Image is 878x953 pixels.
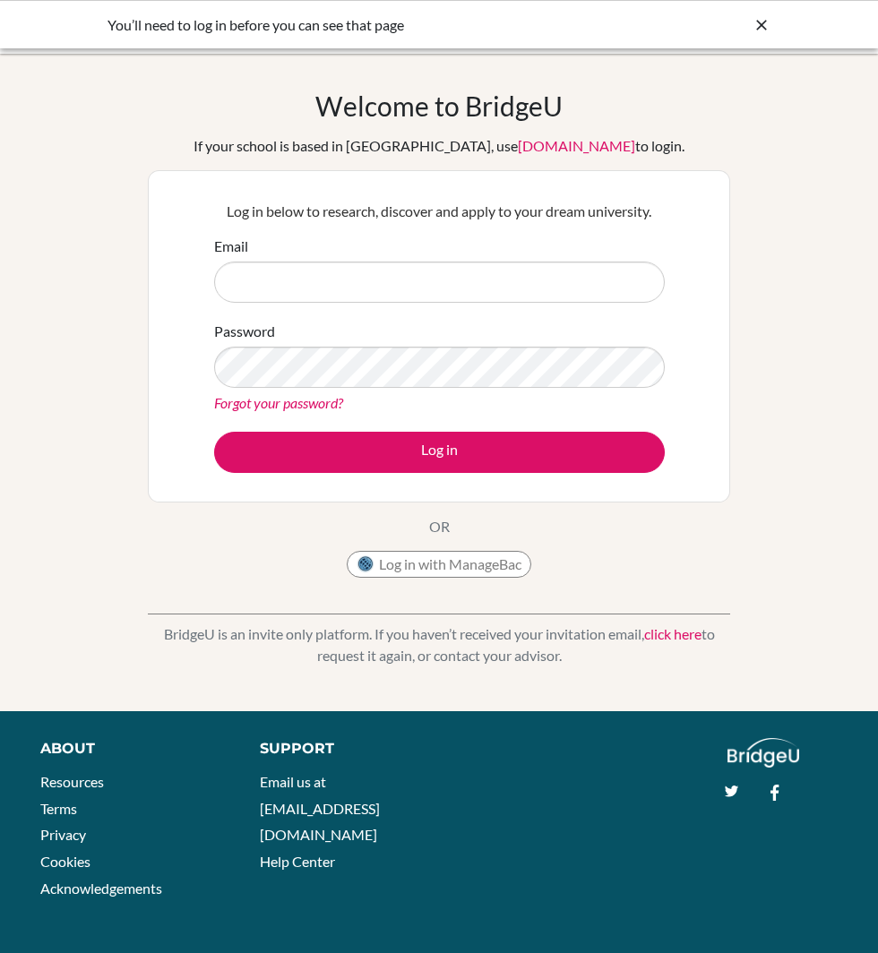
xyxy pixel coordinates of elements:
p: OR [429,516,450,537]
label: Password [214,321,275,342]
p: Log in below to research, discover and apply to your dream university. [214,201,665,222]
div: You’ll need to log in before you can see that page [108,14,502,36]
a: Email us at [EMAIL_ADDRESS][DOMAIN_NAME] [260,773,380,843]
h1: Welcome to BridgeU [315,90,563,122]
a: Help Center [260,853,335,870]
a: Acknowledgements [40,880,162,897]
a: Forgot your password? [214,394,343,411]
a: Cookies [40,853,90,870]
a: Resources [40,773,104,790]
label: Email [214,236,248,257]
div: About [40,738,219,760]
a: click here [644,625,702,642]
button: Log in [214,432,665,473]
img: logo_white@2x-f4f0deed5e89b7ecb1c2cc34c3e3d731f90f0f143d5ea2071677605dd97b5244.png [727,738,800,768]
a: Privacy [40,826,86,843]
a: Terms [40,800,77,817]
div: Support [260,738,422,760]
p: BridgeU is an invite only platform. If you haven’t received your invitation email, to request it ... [148,623,730,666]
a: [DOMAIN_NAME] [518,137,635,154]
div: If your school is based in [GEOGRAPHIC_DATA], use to login. [194,135,684,157]
button: Log in with ManageBac [347,551,531,578]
